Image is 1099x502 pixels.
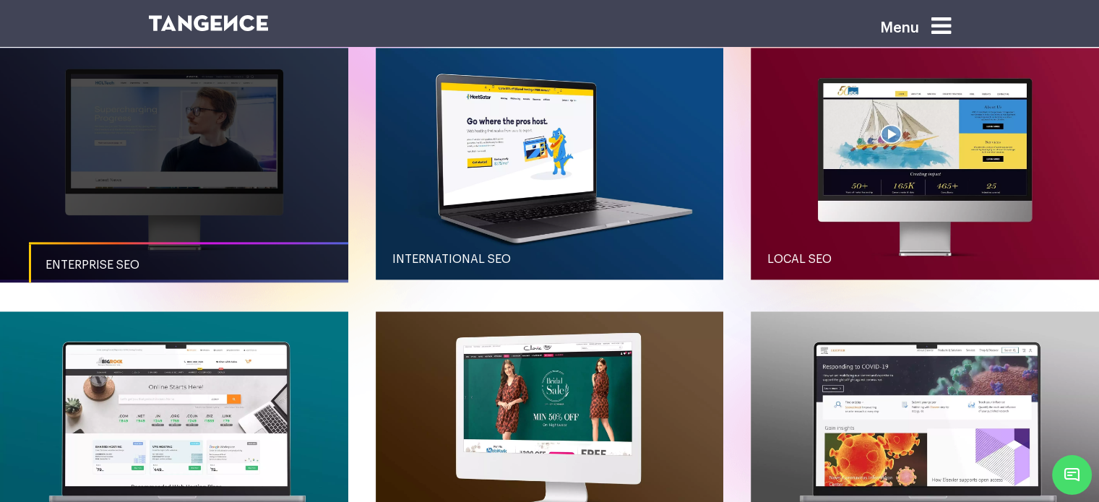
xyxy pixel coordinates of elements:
[376,48,724,280] button: International SEO
[392,254,511,265] span: International SEO
[29,242,377,288] a: Enterprise SEO
[767,254,832,265] span: Local SEO
[1052,455,1092,495] span: Chat Widget
[376,236,724,282] a: International SEO
[751,48,1099,280] button: Local SEO
[149,15,269,31] img: logo SVG
[751,236,1099,282] a: Local SEO
[46,259,139,271] span: Enterprise SEO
